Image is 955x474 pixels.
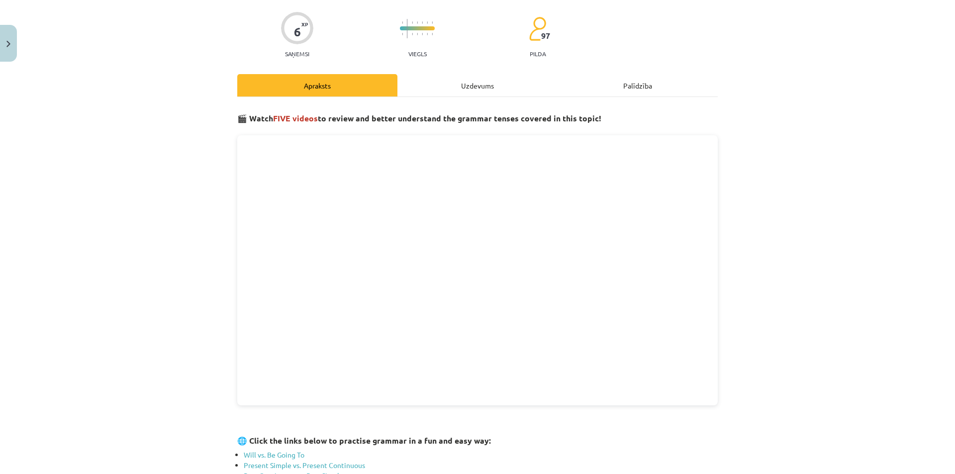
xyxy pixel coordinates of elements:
[541,31,550,40] span: 97
[402,33,403,35] img: icon-short-line-57e1e144782c952c97e751825c79c345078a6d821885a25fce030b3d8c18986b.svg
[407,19,408,38] img: icon-long-line-d9ea69661e0d244f92f715978eff75569469978d946b2353a9bb055b3ed8787d.svg
[427,33,428,35] img: icon-short-line-57e1e144782c952c97e751825c79c345078a6d821885a25fce030b3d8c18986b.svg
[432,21,433,24] img: icon-short-line-57e1e144782c952c97e751825c79c345078a6d821885a25fce030b3d8c18986b.svg
[237,435,491,446] strong: 🌐 Click the links below to practise grammar in a fun and easy way:
[402,21,403,24] img: icon-short-line-57e1e144782c952c97e751825c79c345078a6d821885a25fce030b3d8c18986b.svg
[422,33,423,35] img: icon-short-line-57e1e144782c952c97e751825c79c345078a6d821885a25fce030b3d8c18986b.svg
[530,50,546,57] p: pilda
[422,21,423,24] img: icon-short-line-57e1e144782c952c97e751825c79c345078a6d821885a25fce030b3d8c18986b.svg
[412,33,413,35] img: icon-short-line-57e1e144782c952c97e751825c79c345078a6d821885a25fce030b3d8c18986b.svg
[237,113,601,123] strong: 🎬 Watch to review and better understand the grammar tenses covered in this topic!
[558,74,718,96] div: Palīdzība
[408,50,427,57] p: Viegls
[417,33,418,35] img: icon-short-line-57e1e144782c952c97e751825c79c345078a6d821885a25fce030b3d8c18986b.svg
[417,21,418,24] img: icon-short-line-57e1e144782c952c97e751825c79c345078a6d821885a25fce030b3d8c18986b.svg
[244,461,365,470] a: Present Simple vs. Present Continuous
[294,25,301,39] div: 6
[281,50,313,57] p: Saņemsi
[397,74,558,96] div: Uzdevums
[412,21,413,24] img: icon-short-line-57e1e144782c952c97e751825c79c345078a6d821885a25fce030b3d8c18986b.svg
[432,33,433,35] img: icon-short-line-57e1e144782c952c97e751825c79c345078a6d821885a25fce030b3d8c18986b.svg
[6,41,10,47] img: icon-close-lesson-0947bae3869378f0d4975bcd49f059093ad1ed9edebbc8119c70593378902aed.svg
[273,113,318,123] span: FIVE videos
[301,21,308,27] span: XP
[529,16,546,41] img: students-c634bb4e5e11cddfef0936a35e636f08e4e9abd3cc4e673bd6f9a4125e45ecb1.svg
[237,74,397,96] div: Apraksts
[427,21,428,24] img: icon-short-line-57e1e144782c952c97e751825c79c345078a6d821885a25fce030b3d8c18986b.svg
[244,450,304,459] a: Will vs. Be Going To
